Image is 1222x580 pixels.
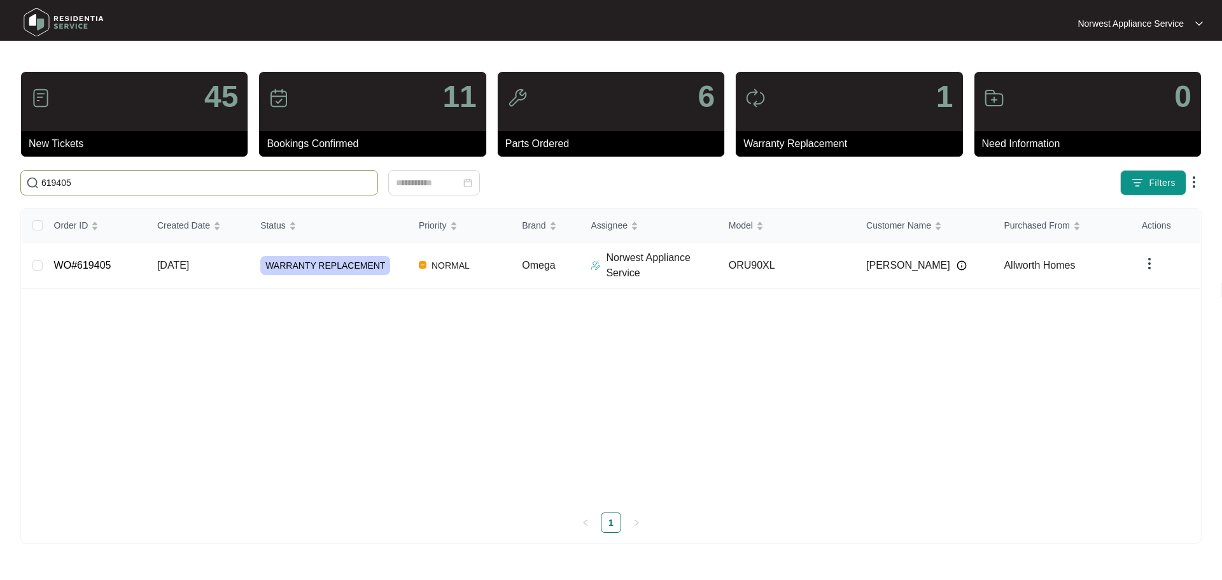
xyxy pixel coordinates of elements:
li: Previous Page [575,513,596,533]
span: right [633,519,640,527]
p: 6 [698,81,715,112]
p: Warranty Replacement [743,136,962,152]
p: Norwest Appliance Service [1078,17,1184,30]
span: left [582,519,589,527]
th: Brand [512,209,580,243]
th: Customer Name [856,209,994,243]
span: NORMAL [426,258,475,273]
span: Omega [522,260,555,271]
td: ORU90XL [719,243,856,289]
p: 45 [204,81,238,112]
span: Purchased From [1004,218,1069,232]
button: left [575,513,596,533]
img: residentia service logo [19,3,108,41]
span: Filters [1149,176,1176,190]
img: search-icon [26,176,39,189]
img: icon [269,88,289,108]
th: Actions [1132,209,1200,243]
img: dropdown arrow [1195,20,1203,27]
span: Model [729,218,753,232]
span: Allworth Homes [1004,260,1075,271]
p: 11 [442,81,476,112]
img: Assigner Icon [591,260,601,271]
th: Created Date [147,209,250,243]
th: Purchased From [994,209,1131,243]
img: filter icon [1131,176,1144,189]
button: right [626,513,647,533]
input: Search by Order Id, Assignee Name, Customer Name, Brand and Model [41,176,372,190]
p: New Tickets [29,136,248,152]
th: Status [250,209,409,243]
p: Need Information [982,136,1201,152]
span: WARRANTY REPLACEMENT [260,256,390,275]
img: icon [984,88,1004,108]
th: Priority [409,209,512,243]
img: icon [31,88,51,108]
span: Brand [522,218,545,232]
li: Next Page [626,513,647,533]
span: Assignee [591,218,628,232]
th: Assignee [580,209,718,243]
span: Created Date [157,218,210,232]
p: Parts Ordered [505,136,724,152]
span: Order ID [54,218,88,232]
th: Order ID [44,209,147,243]
a: WO#619405 [54,260,111,271]
span: [PERSON_NAME] [866,258,950,273]
span: Status [260,218,286,232]
img: Info icon [957,260,967,271]
a: 1 [601,513,621,532]
p: Bookings Confirmed [267,136,486,152]
p: 0 [1174,81,1191,112]
p: Norwest Appliance Service [606,250,718,281]
img: icon [745,88,766,108]
th: Model [719,209,856,243]
li: 1 [601,513,621,533]
img: dropdown arrow [1186,174,1202,190]
img: dropdown arrow [1142,256,1157,271]
span: [DATE] [157,260,189,271]
p: 1 [936,81,953,112]
img: icon [507,88,528,108]
span: Customer Name [866,218,931,232]
button: filter iconFilters [1120,170,1186,195]
img: Vercel Logo [419,261,426,269]
span: Priority [419,218,447,232]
